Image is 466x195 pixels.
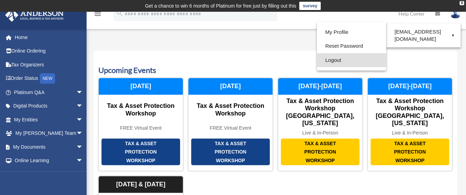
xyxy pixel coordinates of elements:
i: search [116,9,123,17]
a: Billingarrow_drop_down [5,167,94,181]
a: My Documentsarrow_drop_down [5,140,94,154]
a: Online Ordering [5,44,94,58]
div: NEW [40,73,55,84]
a: Tax & Asset Protection Workshop Tax & Asset Protection Workshop FREE Virtual Event [DATE] [98,78,183,171]
span: arrow_drop_down [76,140,90,154]
span: arrow_drop_down [76,167,90,182]
div: Tax & Asset Protection Workshop [99,102,183,117]
span: arrow_drop_down [76,154,90,168]
a: [EMAIL_ADDRESS][DOMAIN_NAME] [386,25,461,46]
span: arrow_drop_down [76,127,90,141]
a: Order StatusNEW [5,72,94,86]
div: Live & In-Person [278,130,362,136]
a: Digital Productsarrow_drop_down [5,99,94,113]
a: Tax & Asset Protection Workshop Tax & Asset Protection Workshop [GEOGRAPHIC_DATA], [US_STATE] Liv... [278,78,363,171]
a: My Profile [317,25,386,39]
div: [DATE] [188,78,273,95]
img: Anderson Advisors Platinum Portal [3,8,66,22]
div: [DATE]-[DATE] [278,78,362,95]
img: User Pic [450,9,461,19]
div: Tax & Asset Protection Workshop [GEOGRAPHIC_DATA], [US_STATE] [278,98,362,127]
i: menu [94,10,102,18]
a: menu [94,12,102,18]
a: Logout [317,53,386,67]
span: arrow_drop_down [76,85,90,100]
a: My [PERSON_NAME] Teamarrow_drop_down [5,127,94,140]
div: Tax & Asset Protection Workshop [371,139,449,166]
div: Tax & Asset Protection Workshop [GEOGRAPHIC_DATA], [US_STATE] [368,98,452,127]
a: Platinum Q&Aarrow_drop_down [5,85,94,99]
span: arrow_drop_down [76,113,90,127]
a: Reset Password [317,39,386,53]
span: arrow_drop_down [76,99,90,113]
a: My Entitiesarrow_drop_down [5,113,94,127]
div: [DATE] [99,78,183,95]
div: Tax & Asset Protection Workshop [102,139,180,166]
div: FREE Virtual Event [99,125,183,131]
a: Home [5,30,94,44]
div: Live & In-Person [368,130,452,136]
div: Tax & Asset Protection Workshop [188,102,273,117]
div: Get a chance to win 6 months of Platinum for free just by filling out this [145,2,297,10]
a: Tax Organizers [5,58,94,72]
a: survey [299,2,321,10]
div: [DATE]-[DATE] [368,78,452,95]
div: [DATE] & [DATE] [99,176,183,193]
a: Tax & Asset Protection Workshop Tax & Asset Protection Workshop [GEOGRAPHIC_DATA], [US_STATE] Liv... [368,78,452,171]
div: Tax & Asset Protection Workshop [191,139,270,166]
h3: Upcoming Events [98,65,452,76]
div: Tax & Asset Protection Workshop [281,139,360,166]
div: FREE Virtual Event [188,125,273,131]
div: close [460,1,464,5]
a: Online Learningarrow_drop_down [5,154,94,168]
a: Tax & Asset Protection Workshop Tax & Asset Protection Workshop FREE Virtual Event [DATE] [188,78,273,171]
